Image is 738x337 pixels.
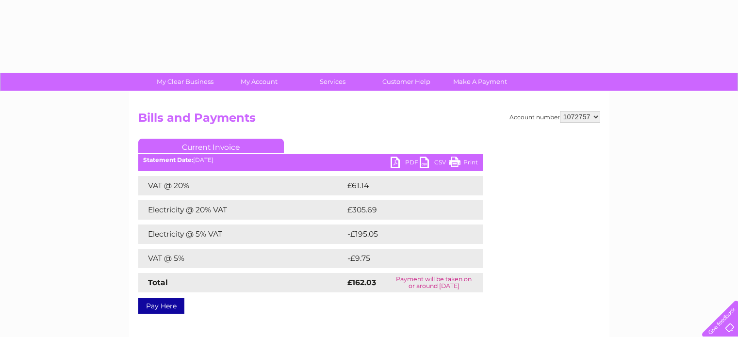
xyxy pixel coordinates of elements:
td: -£195.05 [345,225,466,244]
a: CSV [420,157,449,171]
td: Payment will be taken on or around [DATE] [385,273,483,292]
td: VAT @ 5% [138,249,345,268]
td: Electricity @ 5% VAT [138,225,345,244]
h2: Bills and Payments [138,111,600,129]
a: Pay Here [138,298,184,314]
td: £61.14 [345,176,461,195]
div: Account number [509,111,600,123]
strong: £162.03 [347,278,376,287]
a: Services [293,73,373,91]
a: PDF [391,157,420,171]
b: Statement Date: [143,156,193,163]
a: Customer Help [366,73,446,91]
div: [DATE] [138,157,483,163]
td: £305.69 [345,200,466,220]
a: Current Invoice [138,139,284,153]
td: Electricity @ 20% VAT [138,200,345,220]
a: My Account [219,73,299,91]
strong: Total [148,278,168,287]
td: -£9.75 [345,249,462,268]
td: VAT @ 20% [138,176,345,195]
a: Print [449,157,478,171]
a: My Clear Business [145,73,225,91]
a: Make A Payment [440,73,520,91]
